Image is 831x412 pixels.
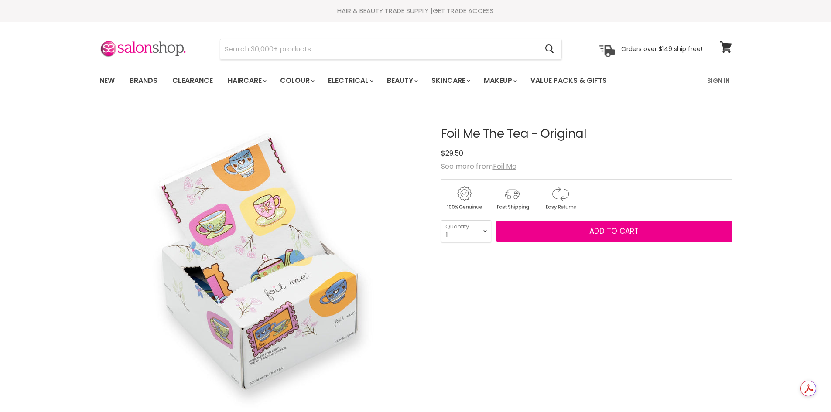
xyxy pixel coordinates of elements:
[93,68,658,93] ul: Main menu
[425,72,475,90] a: Skincare
[221,72,272,90] a: Haircare
[441,185,487,211] img: genuine.gif
[589,226,639,236] span: Add to cart
[166,72,219,90] a: Clearance
[433,6,494,15] a: GET TRADE ACCESS
[123,72,164,90] a: Brands
[93,72,121,90] a: New
[380,72,423,90] a: Beauty
[537,185,583,211] img: returns.gif
[220,39,562,60] form: Product
[89,7,743,15] div: HAIR & BEAUTY TRADE SUPPLY |
[441,127,732,141] h1: Foil Me The Tea - Original
[493,161,516,171] a: Foil Me
[787,371,822,403] iframe: Gorgias live chat messenger
[538,39,561,59] button: Search
[89,68,743,93] nav: Main
[477,72,522,90] a: Makeup
[220,39,538,59] input: Search
[489,185,535,211] img: shipping.gif
[321,72,379,90] a: Electrical
[274,72,320,90] a: Colour
[441,220,491,242] select: Quantity
[496,221,732,242] button: Add to cart
[441,148,463,158] span: $29.50
[702,72,735,90] a: Sign In
[621,45,702,53] p: Orders over $149 ship free!
[524,72,613,90] a: Value Packs & Gifts
[441,161,516,171] span: See more from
